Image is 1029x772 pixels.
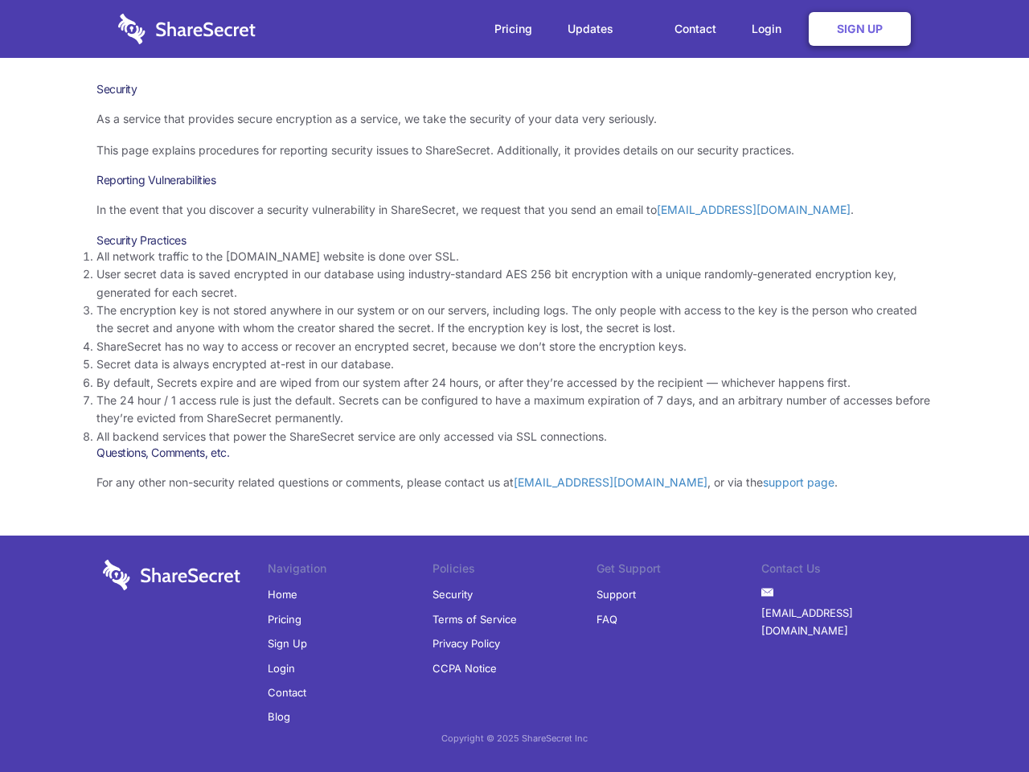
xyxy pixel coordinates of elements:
[268,704,290,729] a: Blog
[268,656,295,680] a: Login
[96,338,933,355] li: ShareSecret has no way to access or recover an encrypted secret, because we don’t store the encry...
[478,4,548,54] a: Pricing
[596,607,617,631] a: FAQ
[268,560,433,582] li: Navigation
[433,631,500,655] a: Privacy Policy
[96,355,933,373] li: Secret data is always encrypted at-rest in our database.
[96,201,933,219] p: In the event that you discover a security vulnerability in ShareSecret, we request that you send ...
[514,475,707,489] a: [EMAIL_ADDRESS][DOMAIN_NAME]
[809,12,911,46] a: Sign Up
[596,582,636,606] a: Support
[736,4,806,54] a: Login
[96,428,933,446] li: All backend services that power the ShareSecret service are only accessed via SSL connections.
[268,582,297,606] a: Home
[96,142,933,159] p: This page explains procedures for reporting security issues to ShareSecret. Additionally, it prov...
[268,680,306,704] a: Contact
[658,4,732,54] a: Contact
[118,14,256,44] img: logo-wordmark-white-trans-d4663122ce5f474addd5e946df7df03e33cb6a1c49d2221995e7729f52c070b2.svg
[96,446,933,460] h3: Questions, Comments, etc.
[96,374,933,392] li: By default, Secrets expire and are wiped from our system after 24 hours, or after they’re accesse...
[763,475,834,489] a: support page
[433,560,597,582] li: Policies
[657,203,851,216] a: [EMAIL_ADDRESS][DOMAIN_NAME]
[761,560,926,582] li: Contact Us
[96,82,933,96] h1: Security
[596,560,761,582] li: Get Support
[96,302,933,338] li: The encryption key is not stored anywhere in our system or on our servers, including logs. The on...
[96,173,933,187] h3: Reporting Vulnerabilities
[433,607,517,631] a: Terms of Service
[96,392,933,428] li: The 24 hour / 1 access rule is just the default. Secrets can be configured to have a maximum expi...
[433,656,497,680] a: CCPA Notice
[96,265,933,302] li: User secret data is saved encrypted in our database using industry-standard AES 256 bit encryptio...
[268,631,307,655] a: Sign Up
[96,233,933,248] h3: Security Practices
[268,607,301,631] a: Pricing
[96,110,933,128] p: As a service that provides secure encryption as a service, we take the security of your data very...
[433,582,473,606] a: Security
[103,560,240,590] img: logo-wordmark-white-trans-d4663122ce5f474addd5e946df7df03e33cb6a1c49d2221995e7729f52c070b2.svg
[96,474,933,491] p: For any other non-security related questions or comments, please contact us at , or via the .
[761,601,926,643] a: [EMAIL_ADDRESS][DOMAIN_NAME]
[96,248,933,265] li: All network traffic to the [DOMAIN_NAME] website is done over SSL.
